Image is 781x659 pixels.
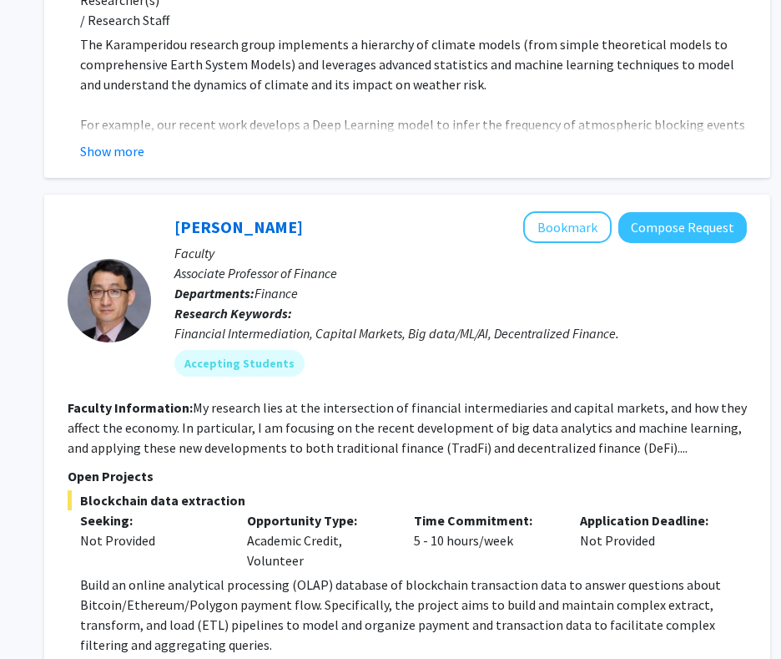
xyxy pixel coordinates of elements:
p: The Karamperidou research group implements a hierarchy of climate models (from simple theoretical... [80,34,747,94]
p: Application Deadline: [580,510,722,530]
a: [PERSON_NAME] [174,216,303,237]
p: Opportunity Type: [247,510,389,530]
div: Not Provided [80,530,222,550]
button: Compose Request to Jiakai Chen [618,212,747,243]
b: Research Keywords: [174,305,292,322]
p: For example, our recent work develops a Deep Learning model to infer the frequency of atmospheric... [80,114,747,175]
fg-read-more: My research lies at the intersection of financial intermediaries and capital markets, and how the... [68,399,747,456]
p: Open Projects [68,466,747,486]
b: Faculty Information: [68,399,193,416]
button: Show more [80,141,144,161]
b: Departments: [174,285,254,302]
p: Faculty [174,243,747,263]
div: 5 - 10 hours/week [401,510,568,570]
span: Blockchain data extraction [68,490,747,510]
span: Finance [254,285,298,302]
div: Financial Intermediation, Capital Markets, Big data/ML/AI, Decentralized Finance. [174,323,747,343]
iframe: Chat [13,584,71,646]
p: Associate Professor of Finance [174,263,747,283]
mat-chip: Accepting Students [174,350,305,377]
p: Time Commitment: [414,510,556,530]
p: Build an online analytical processing (OLAP) database of blockchain transaction data to answer qu... [80,575,747,655]
div: Not Provided [567,510,734,570]
p: Seeking: [80,510,222,530]
div: Academic Credit, Volunteer [234,510,401,570]
button: Add Jiakai Chen to Bookmarks [523,211,612,243]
